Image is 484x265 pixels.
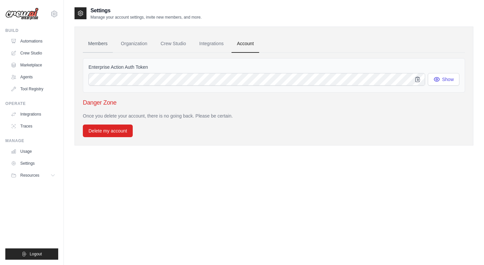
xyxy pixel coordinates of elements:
[8,60,58,70] a: Marketplace
[5,101,58,106] div: Operate
[8,109,58,120] a: Integrations
[20,173,39,178] span: Resources
[8,158,58,169] a: Settings
[8,72,58,82] a: Agents
[428,73,459,86] button: Show
[83,98,465,107] h3: Danger Zone
[5,8,39,20] img: Logo
[8,170,58,181] button: Resources
[194,35,229,53] a: Integrations
[232,35,259,53] a: Account
[115,35,152,53] a: Organization
[83,125,133,137] button: Delete my account
[30,251,42,257] span: Logout
[155,35,191,53] a: Crew Studio
[8,48,58,58] a: Crew Studio
[5,28,58,33] div: Build
[8,146,58,157] a: Usage
[8,84,58,94] a: Tool Registry
[90,15,202,20] p: Manage your account settings, invite new members, and more.
[5,138,58,143] div: Manage
[8,121,58,132] a: Traces
[5,248,58,260] button: Logout
[90,7,202,15] h2: Settings
[83,113,465,119] p: Once you delete your account, there is no going back. Please be certain.
[8,36,58,46] a: Automations
[88,64,459,70] label: Enterprise Action Auth Token
[83,35,113,53] a: Members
